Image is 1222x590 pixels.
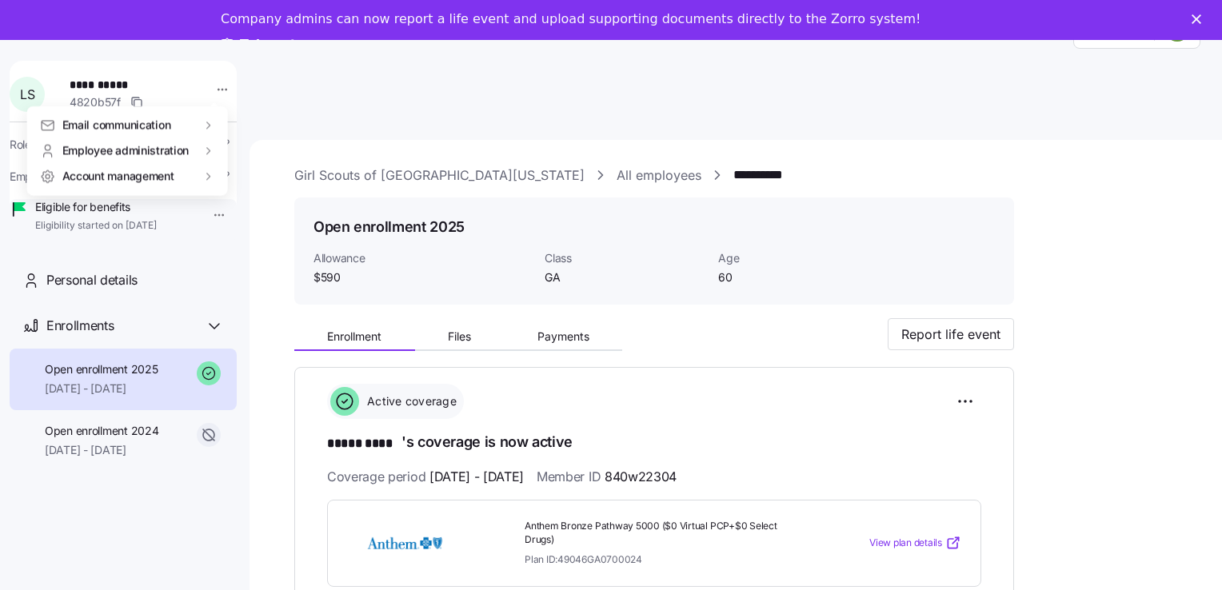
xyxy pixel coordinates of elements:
span: Email communication [62,118,171,134]
span: Employee administration [62,143,190,159]
div: Company admins can now report a life event and upload supporting documents directly to the Zorro ... [221,11,920,27]
div: Close [1192,14,1208,24]
span: Account management [62,169,174,185]
a: Take a tour [221,37,321,54]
